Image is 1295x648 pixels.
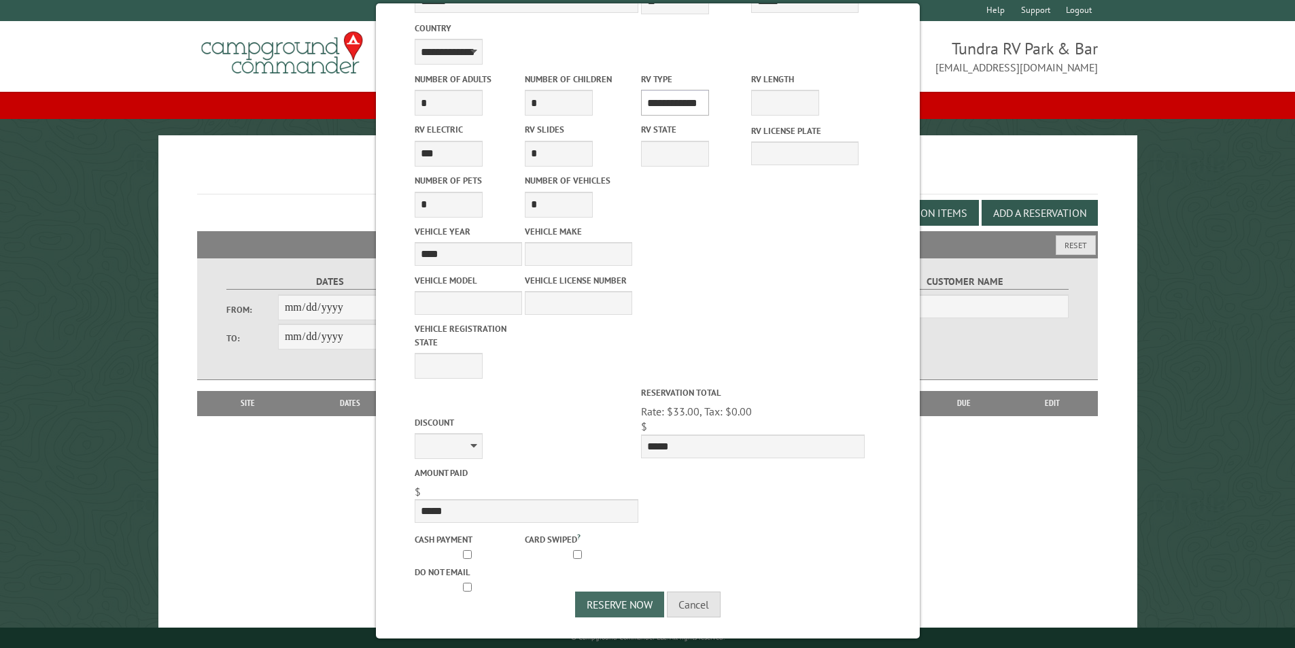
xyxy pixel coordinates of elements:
label: From: [226,303,278,316]
label: Card swiped [525,531,632,546]
button: Reset [1056,235,1096,255]
label: Number of Vehicles [525,174,632,187]
label: Reservation Total [641,386,865,399]
label: Vehicle Model [415,274,522,287]
label: Do not email [415,566,522,579]
label: RV Electric [415,123,522,136]
label: Vehicle Make [525,225,632,238]
span: Rate: $33.00, Tax: $0.00 [641,405,752,418]
label: Cash payment [415,533,522,546]
label: RV Type [641,73,748,86]
button: Edit Add-on Items [862,200,979,226]
label: Number of Children [525,73,632,86]
span: $ [415,485,421,498]
label: Vehicle License Number [525,274,632,287]
small: © Campground Commander LLC. All rights reserved. [571,633,725,642]
label: Amount paid [415,466,638,479]
th: Dates [292,391,409,415]
label: RV State [641,123,748,136]
label: Discount [415,416,638,429]
button: Reserve Now [575,592,664,617]
th: Site [204,391,292,415]
label: Country [415,22,638,35]
label: Vehicle Registration state [415,322,522,348]
label: Number of Adults [415,73,522,86]
th: Due [921,391,1007,415]
span: $ [641,420,647,433]
img: Campground Commander [197,27,367,80]
label: RV License Plate [751,124,859,137]
a: ? [577,532,581,541]
label: Vehicle Year [415,225,522,238]
h1: Reservations [197,157,1099,194]
label: Number of Pets [415,174,522,187]
th: Edit [1007,391,1099,415]
label: Dates [226,274,434,290]
label: To: [226,332,278,345]
h2: Filters [197,231,1099,257]
button: Add a Reservation [982,200,1098,226]
label: RV Slides [525,123,632,136]
label: Customer Name [861,274,1069,290]
button: Cancel [667,592,721,617]
label: RV Length [751,73,859,86]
